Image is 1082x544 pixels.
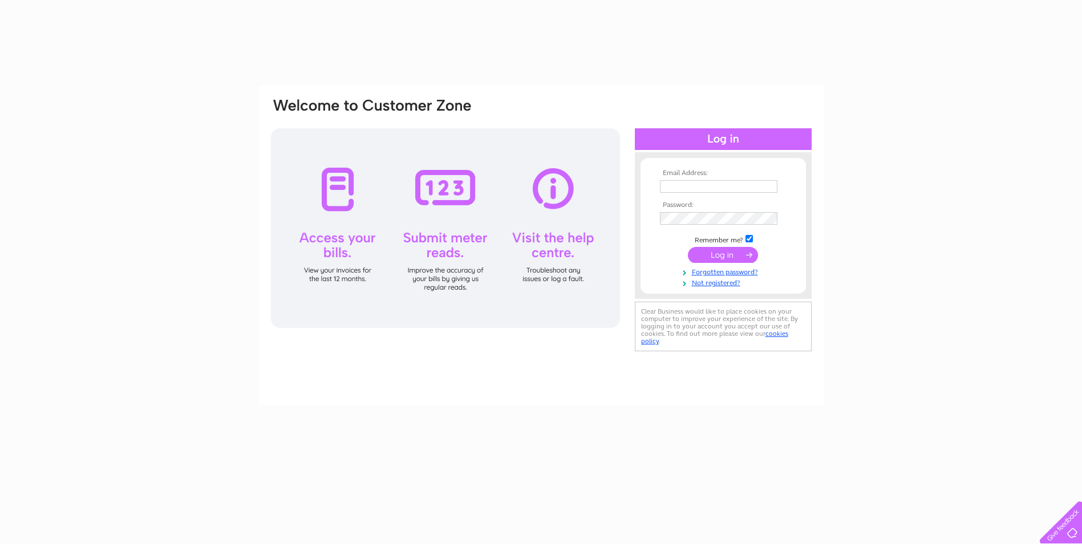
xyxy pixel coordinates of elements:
[688,247,758,263] input: Submit
[657,201,789,209] th: Password:
[641,330,788,345] a: cookies policy
[657,169,789,177] th: Email Address:
[660,277,789,287] a: Not registered?
[657,233,789,245] td: Remember me?
[660,266,789,277] a: Forgotten password?
[635,302,812,351] div: Clear Business would like to place cookies on your computer to improve your experience of the sit...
